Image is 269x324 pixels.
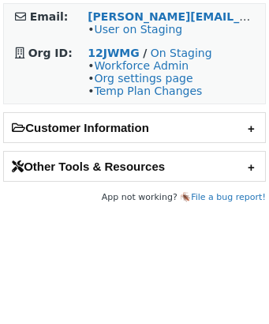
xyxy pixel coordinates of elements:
[191,192,266,202] a: File a bug report!
[88,23,182,36] span: •
[88,59,202,97] span: • • •
[143,47,147,59] strong: /
[3,190,266,205] footer: App not working? 🪳
[4,113,265,142] h2: Customer Information
[94,85,202,97] a: Temp Plan Changes
[30,10,69,23] strong: Email:
[88,47,140,59] a: 12JWMG
[151,47,212,59] a: On Staging
[28,47,73,59] strong: Org ID:
[94,72,192,85] a: Org settings page
[4,152,265,181] h2: Other Tools & Resources
[94,59,189,72] a: Workforce Admin
[94,23,182,36] a: User on Staging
